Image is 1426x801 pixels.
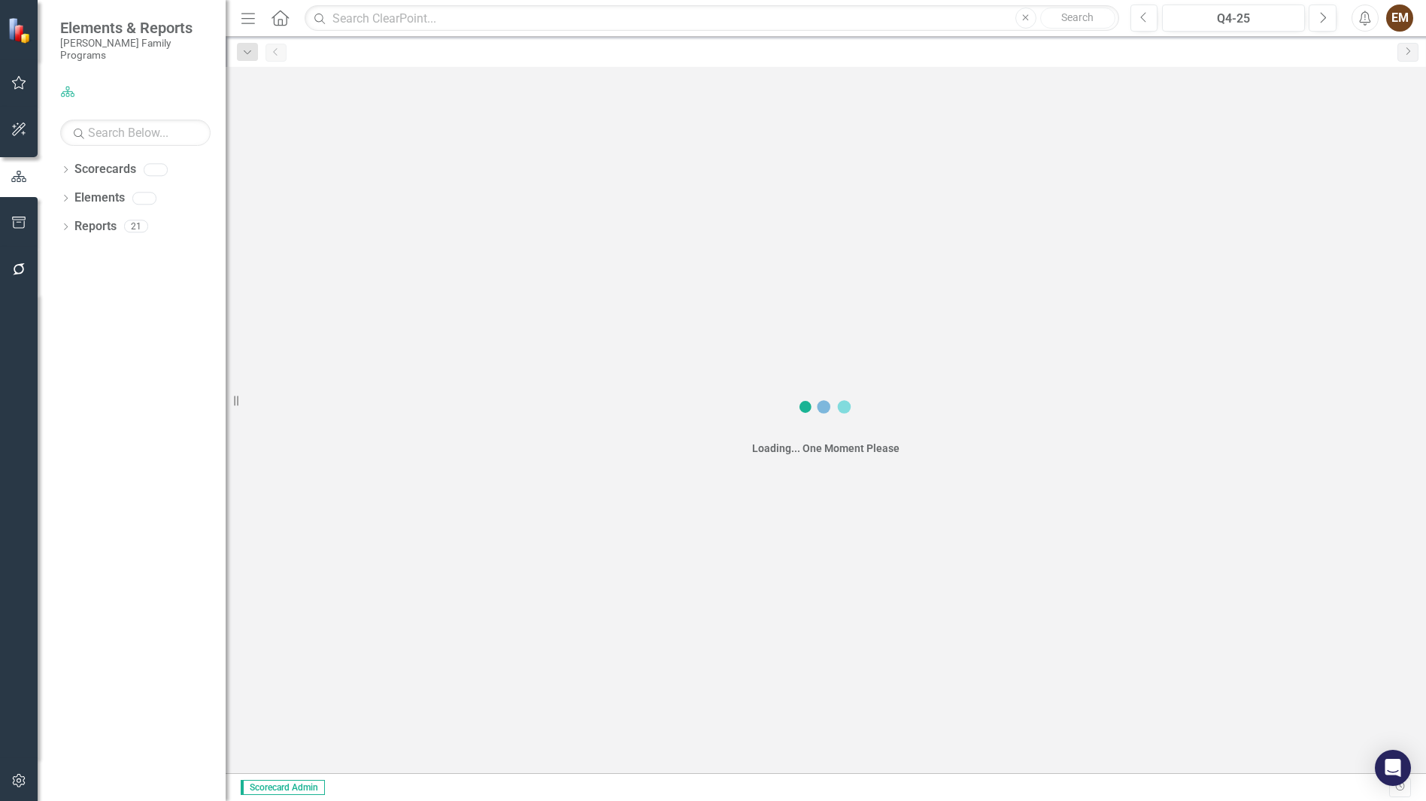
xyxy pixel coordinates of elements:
[752,441,900,456] div: Loading... One Moment Please
[1162,5,1305,32] button: Q4-25
[1386,5,1413,32] button: EM
[1375,750,1411,786] div: Open Intercom Messenger
[1167,10,1300,28] div: Q4-25
[241,780,325,795] span: Scorecard Admin
[60,19,211,37] span: Elements & Reports
[124,220,148,233] div: 21
[305,5,1118,32] input: Search ClearPoint...
[1040,8,1115,29] button: Search
[74,161,136,178] a: Scorecards
[1061,11,1094,23] span: Search
[74,218,117,235] a: Reports
[60,120,211,146] input: Search Below...
[8,17,34,44] img: ClearPoint Strategy
[74,190,125,207] a: Elements
[60,37,211,62] small: [PERSON_NAME] Family Programs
